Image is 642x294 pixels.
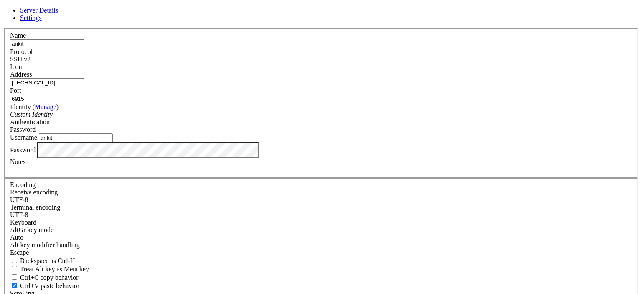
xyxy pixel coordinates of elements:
[3,46,533,53] x-row: Expanded Security Maintenance for Applications is not enabled.
[35,103,56,110] a: Manage
[10,87,21,94] label: Port
[10,266,89,273] label: Whether the Alt key acts as a Meta key or as a distinct Alt key.
[124,138,154,145] span: Downloads
[3,131,77,138] span: ankit@qhladmin-MS-7C89
[10,211,28,218] span: UTF-8
[3,110,533,117] x-row: 1 updates could not be installed automatically. For more details,
[20,14,42,21] a: Settings
[10,219,36,226] label: Keyboard
[80,131,84,138] span: ~
[10,211,632,219] div: UTF-8
[3,131,533,138] x-row: : $ ls
[10,111,632,118] div: Custom Identity
[3,82,533,89] x-row: 15 additional security updates can be applied with ESM Apps.
[10,226,53,233] label: Set the expected encoding for data received from the host. If the encodings do not match, visual ...
[87,138,117,145] span: Documents
[421,138,441,145] span: Videos
[10,63,22,70] label: Icon
[80,146,84,152] span: ~
[10,249,29,256] span: Escape
[10,95,84,103] input: Port Number
[10,78,84,87] input: Host Name or IP
[20,7,58,14] a: Server Details
[10,103,59,110] label: Identity
[261,138,288,145] span: Pictures
[10,249,632,256] div: Escape
[10,146,36,153] label: Password
[10,158,25,165] label: Notes
[95,146,98,153] div: (26, 20)
[10,71,32,78] label: Address
[10,181,36,188] label: Encoding
[10,32,26,39] label: Name
[20,282,79,289] span: Ctrl+V paste behavior
[10,234,23,241] span: Auto
[3,3,533,10] x-row: Welcome to Ubuntu 22.04.5 LTS (GNU/Linux 6.8.0-79-generic x86_64)
[10,282,79,289] label: Ctrl+V pastes if true, sends ^V to host if false. Ctrl+Shift+V sends ^V to host if true, pastes i...
[3,138,27,145] span: Desktop
[10,134,37,141] label: Username
[12,283,17,288] input: Ctrl+V paste behavior
[10,56,31,63] span: SSH v2
[3,25,533,32] x-row: * Management: [URL][DOMAIN_NAME]
[20,257,75,264] span: Backspace as Ctrl-H
[3,60,533,67] x-row: 15 updates can be applied immediately.
[3,32,533,39] x-row: * Support: [URL][DOMAIN_NAME]
[10,196,28,203] span: UTF-8
[33,103,59,110] span: ( )
[10,257,75,264] label: If true, the backspace should send BS ('\x08', aka ^H). Otherwise the backspace key should send '...
[10,39,84,48] input: Server Name
[3,18,533,25] x-row: * Documentation: [URL][DOMAIN_NAME]
[20,266,89,273] span: Treat Alt key as Meta key
[3,146,533,153] x-row: : $
[10,234,632,241] div: Auto
[3,124,533,131] x-row: Last login: [DATE] from [TECHNICAL_ID]
[3,67,533,74] x-row: To see these additional updates run: apt list --upgradable
[39,133,113,142] input: Login Username
[20,274,79,281] span: Ctrl+C copy behavior
[10,196,632,204] div: UTF-8
[10,204,60,211] label: The default terminal encoding. ISO-2022 enables character map translations (like graphics maps). ...
[12,274,17,280] input: Ctrl+C copy behavior
[10,274,79,281] label: Ctrl-C copies if true, send ^C to host if false. Ctrl-Shift-C sends ^C to host if true, copies if...
[10,126,36,133] span: Password
[10,241,80,248] label: Controls how the Alt key is handled. Escape: Send an ESC prefix. 8-Bit: Add 128 to the typed char...
[10,56,632,63] div: SSH v2
[10,126,632,133] div: Password
[3,138,533,146] x-row: docker-compose.yml gdrive_sync.log rclone_sync.log
[364,138,378,145] span: snap
[12,258,17,263] input: Backspace as Ctrl-H
[237,138,254,145] span: Music
[3,146,77,152] span: ankit@qhladmin-MS-7C89
[10,118,50,125] label: Authentication
[3,89,533,96] x-row: Learn more about enabling ESM Apps service at [URL][DOMAIN_NAME]
[10,48,33,55] label: Protocol
[12,266,17,271] input: Treat Alt key as Meta key
[294,138,314,145] span: Public
[385,138,415,145] span: Templates
[204,138,231,145] span: keycloak
[10,111,53,118] i: Custom Identity
[10,189,58,196] label: Set the expected encoding for data received from the host. If the encodings do not match, visual ...
[3,117,533,124] x-row: see /var/log/unattended-upgrades/unattended-upgrades.log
